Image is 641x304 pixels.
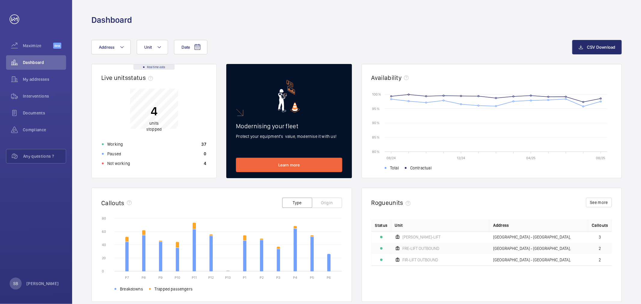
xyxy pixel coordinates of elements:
text: 80 [102,216,106,220]
text: 80 % [372,149,380,154]
span: [GEOGRAPHIC_DATA] - [GEOGRAPHIC_DATA], [493,235,571,239]
text: P6 [327,275,331,280]
p: Status [375,222,388,228]
button: Type [282,198,312,208]
text: 12/24 [457,156,465,160]
text: P11 [192,275,197,280]
button: Origin [312,198,342,208]
p: Paused [107,151,121,157]
text: P8 [142,275,146,280]
p: Protect your equipment's value, modernise it with us! [236,133,342,139]
text: 08/24 [386,156,396,160]
p: 37 [202,141,206,147]
span: Interventions [23,93,66,99]
span: Maximize [23,43,53,49]
text: 40 [102,243,106,247]
h2: Callouts [101,199,124,207]
button: Date [174,40,207,54]
text: P3 [276,275,281,280]
span: Dashboard [23,59,66,65]
p: units [146,120,162,132]
p: [PERSON_NAME] [26,281,59,287]
span: My addresses [23,76,66,82]
text: 20 [102,256,106,260]
span: FRE-LIFT OUTBOUND [403,246,440,251]
button: Unit [137,40,168,54]
span: Total [390,165,399,171]
span: Unit [144,45,152,50]
span: status [128,74,155,81]
text: P10 [175,275,180,280]
p: Working [107,141,123,147]
p: 4 [146,104,162,119]
text: 08/25 [596,156,605,160]
span: [GEOGRAPHIC_DATA] - [GEOGRAPHIC_DATA], [493,246,571,251]
span: Address [493,222,509,228]
text: P12 [209,275,214,280]
text: P13 [225,275,231,280]
text: P9 [159,275,163,280]
span: 2 [599,246,601,251]
span: CSV Download [587,45,615,50]
span: Date [182,45,190,50]
h2: Modernising your fleet [236,122,342,130]
text: P2 [260,275,264,280]
text: 100 % [372,92,381,96]
span: Trapped passengers [154,286,193,292]
div: Real time data [133,64,175,70]
button: See more [586,198,612,207]
text: 95 % [372,106,380,111]
text: 04/25 [526,156,536,160]
span: Unit [395,222,403,228]
img: marketing-card.svg [278,80,300,113]
p: 0 [204,151,206,157]
span: 2 [599,258,601,262]
span: Documents [23,110,66,116]
span: units [389,199,413,206]
p: SB [13,281,18,287]
span: Contractual [410,165,431,171]
h2: Rogue [371,199,413,206]
h2: Availability [371,74,402,81]
text: P1 [243,275,247,280]
text: 90 % [372,121,380,125]
span: Beta [53,43,61,49]
span: Address [99,45,115,50]
span: [GEOGRAPHIC_DATA] - [GEOGRAPHIC_DATA], [493,258,571,262]
span: 3 [599,235,601,239]
text: 60 [102,230,106,234]
span: FIR-LIFT OUTBOUND [403,258,438,262]
p: 4 [204,160,206,166]
button: CSV Download [572,40,622,54]
text: P7 [125,275,129,280]
span: Callouts [592,222,608,228]
text: P5 [310,275,314,280]
a: Learn more [236,158,342,172]
button: Address [91,40,131,54]
text: 85 % [372,135,380,139]
span: Breakdowns [120,286,143,292]
text: 0 [102,269,104,273]
span: stopped [146,127,162,132]
p: Not working [107,160,130,166]
span: [PERSON_NAME]-LIFT [403,235,441,239]
span: Any questions ? [23,153,66,159]
h2: Live units [101,74,155,81]
text: P4 [293,275,298,280]
span: Compliance [23,127,66,133]
h1: Dashboard [91,14,132,26]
